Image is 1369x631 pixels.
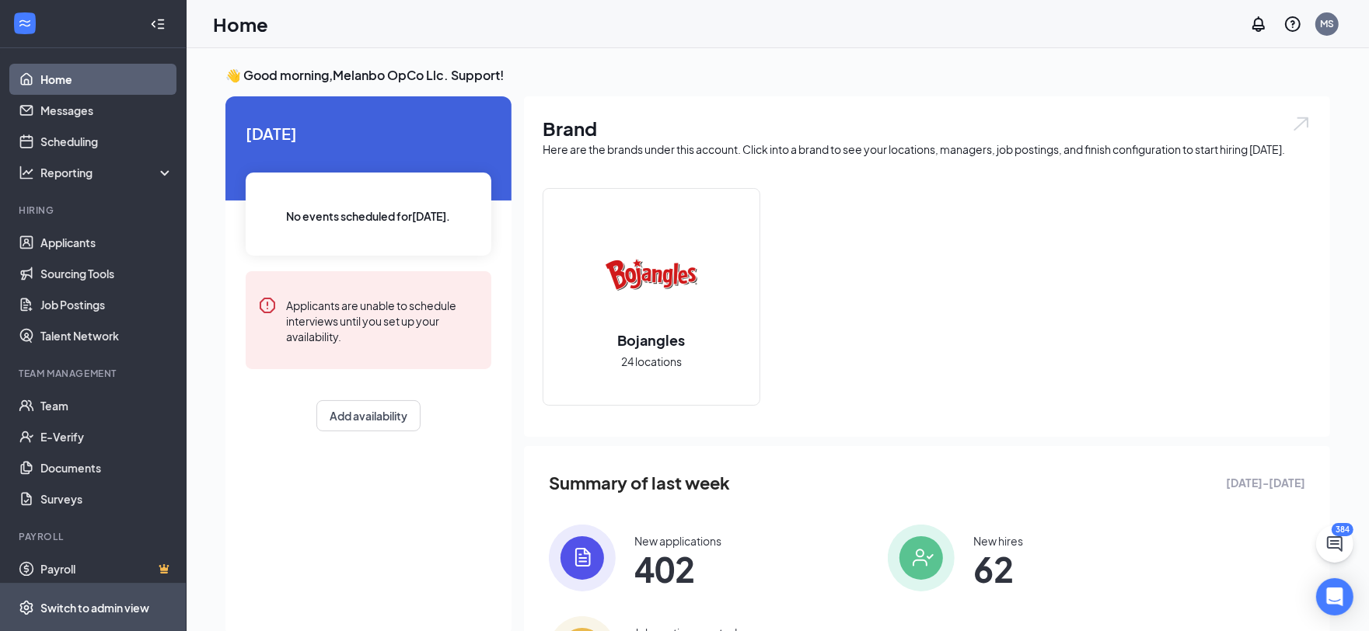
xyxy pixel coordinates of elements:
h1: Home [213,11,268,37]
svg: QuestionInfo [1283,15,1302,33]
a: Applicants [40,227,173,258]
img: icon [888,525,955,591]
div: New hires [973,533,1023,549]
div: Reporting [40,165,174,180]
button: Add availability [316,400,421,431]
div: Open Intercom Messenger [1316,578,1353,615]
a: Documents [40,452,173,483]
span: No events scheduled for [DATE] . [287,207,451,225]
svg: ChatActive [1325,535,1344,553]
div: Applicants are unable to schedule interviews until you set up your availability. [286,296,479,344]
a: E-Verify [40,421,173,452]
span: [DATE] - [DATE] [1226,474,1305,491]
svg: Settings [19,600,34,615]
span: 24 locations [621,353,682,370]
svg: Error [258,296,277,315]
h1: Brand [543,115,1311,141]
img: Bojangles [602,225,701,324]
button: ChatActive [1316,525,1353,563]
a: Job Postings [40,289,173,320]
span: Summary of last week [549,469,730,497]
div: Team Management [19,367,170,380]
a: Surveys [40,483,173,514]
svg: Analysis [19,165,34,180]
a: PayrollCrown [40,553,173,584]
span: 62 [973,555,1023,583]
a: Talent Network [40,320,173,351]
svg: Collapse [150,16,166,32]
a: Home [40,64,173,95]
h2: Bojangles [602,330,701,350]
div: Payroll [19,530,170,543]
div: Switch to admin view [40,600,149,615]
div: Here are the brands under this account. Click into a brand to see your locations, managers, job p... [543,141,1311,157]
div: MS [1320,17,1334,30]
div: New applications [634,533,721,549]
div: Hiring [19,204,170,217]
span: 402 [634,555,721,583]
div: 384 [1332,523,1353,536]
img: icon [549,525,616,591]
a: Sourcing Tools [40,258,173,289]
a: Messages [40,95,173,126]
svg: WorkstreamLogo [17,16,33,31]
img: open.6027fd2a22e1237b5b06.svg [1291,115,1311,133]
a: Scheduling [40,126,173,157]
h3: 👋 Good morning, Melanbo OpCo Llc. Support ! [225,67,1330,84]
span: [DATE] [246,121,491,145]
svg: Notifications [1249,15,1268,33]
a: Team [40,390,173,421]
